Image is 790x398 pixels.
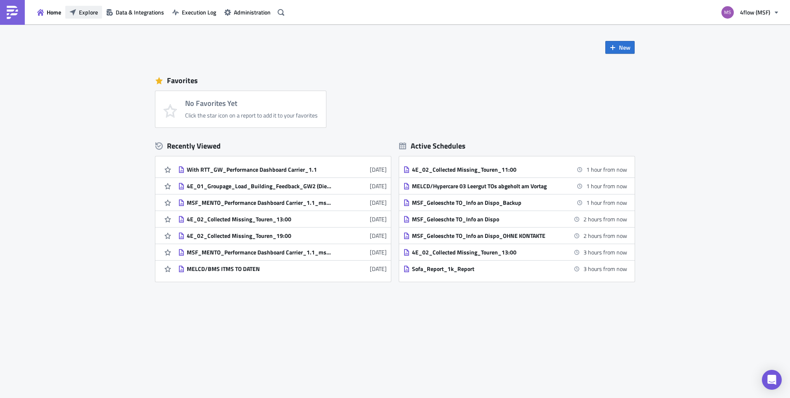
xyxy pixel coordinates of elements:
[403,161,627,177] a: 4E_02_Collected Missing_Touren_11:001 hour from now
[220,6,275,19] button: Administration
[178,211,387,227] a: 4E_02_Collected Missing_Touren_13:00[DATE]
[399,141,466,151] div: Active Schedules
[370,182,387,190] time: 2025-08-12T08:23:31Z
[605,41,635,54] button: New
[370,198,387,207] time: 2025-08-12T08:22:16Z
[412,265,557,273] div: Sofa_Report_1k_Report
[370,248,387,257] time: 2025-08-08T07:20:34Z
[583,264,627,273] time: 2025-08-14 13:00
[116,8,164,17] span: Data & Integrations
[583,215,627,223] time: 2025-08-14 11:45
[187,232,331,240] div: 4E_02_Collected Missing_Touren_19:00
[619,43,631,52] span: New
[762,370,782,390] div: Open Intercom Messenger
[403,244,627,260] a: 4E_02_Collected Missing_Touren_13:003 hours from now
[178,178,387,194] a: 4E_01_Groupage_Load_Building_Feedback_GW2 (Dienstag - Verfrühte Anlieferung))[DATE]
[412,232,557,240] div: MSF_Geloeschte TO_Info an Dispo_OHNE KONTAKTE
[178,161,387,177] a: With RTT_GW_Performance Dashboard Carrier_1.1[DATE]
[234,8,271,17] span: Administration
[370,165,387,174] time: 2025-08-12T11:25:54Z
[6,6,19,19] img: PushMetrics
[178,244,387,260] a: MSF_MENTO_Performance Dashboard Carrier_1.1_msf_planning_mit TDL Abrechnung - All Carriers (Witho...
[403,211,627,227] a: MSF_Geloeschte TO_Info an Dispo2 hours from now
[583,231,627,240] time: 2025-08-14 12:15
[178,228,387,244] a: 4E_02_Collected Missing_Touren_19:00[DATE]
[79,8,98,17] span: Explore
[182,8,216,17] span: Execution Log
[65,6,102,19] button: Explore
[370,231,387,240] time: 2025-08-08T11:53:19Z
[187,182,331,190] div: 4E_01_Groupage_Load_Building_Feedback_GW2 (Dienstag - Verfrühte Anlieferung))
[721,5,735,19] img: Avatar
[412,249,557,256] div: 4E_02_Collected Missing_Touren_13:00
[185,112,318,119] div: Click the star icon on a report to add it to your favorites
[187,249,331,256] div: MSF_MENTO_Performance Dashboard Carrier_1.1_msf_planning_mit TDL Abrechnung - All Carriers (Witho...
[740,8,770,17] span: 4flow (MSF)
[412,216,557,223] div: MSF_Geloeschte TO_Info an Dispo
[370,215,387,223] time: 2025-08-08T11:53:47Z
[403,228,627,244] a: MSF_Geloeschte TO_Info an Dispo_OHNE KONTAKTE2 hours from now
[155,140,391,152] div: Recently Viewed
[716,3,784,22] button: 4flow (MSF)
[586,165,627,174] time: 2025-08-14 11:00
[583,248,627,257] time: 2025-08-14 13:00
[412,182,557,190] div: MELCD/Hypercare 03 Leergut TOs abgeholt am Vortag
[370,264,387,273] time: 2025-07-29T07:58:53Z
[33,6,65,19] button: Home
[168,6,220,19] button: Execution Log
[178,194,387,211] a: MSF_MENTO_Performance Dashboard Carrier_1.1_msf_planning_mit TDL Abrechnung - All Carriers with R...
[47,8,61,17] span: Home
[187,199,331,206] div: MSF_MENTO_Performance Dashboard Carrier_1.1_msf_planning_mit TDL Abrechnung - All Carriers with RTT
[412,166,557,173] div: 4E_02_Collected Missing_Touren_11:00
[187,265,331,273] div: MELCD/BMS ITMS TO DATEN
[102,6,168,19] button: Data & Integrations
[155,74,635,87] div: Favorites
[412,199,557,206] div: MSF_Geloeschte TO_Info an Dispo_Backup
[187,166,331,173] div: With RTT_GW_Performance Dashboard Carrier_1.1
[586,198,627,207] time: 2025-08-14 11:15
[586,182,627,190] time: 2025-08-14 11:00
[403,261,627,277] a: Sofa_Report_1k_Report3 hours from now
[403,194,627,211] a: MSF_Geloeschte TO_Info an Dispo_Backup1 hour from now
[185,99,318,108] h4: No Favorites Yet
[187,216,331,223] div: 4E_02_Collected Missing_Touren_13:00
[178,261,387,277] a: MELCD/BMS ITMS TO DATEN[DATE]
[403,178,627,194] a: MELCD/Hypercare 03 Leergut TOs abgeholt am Vortag1 hour from now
